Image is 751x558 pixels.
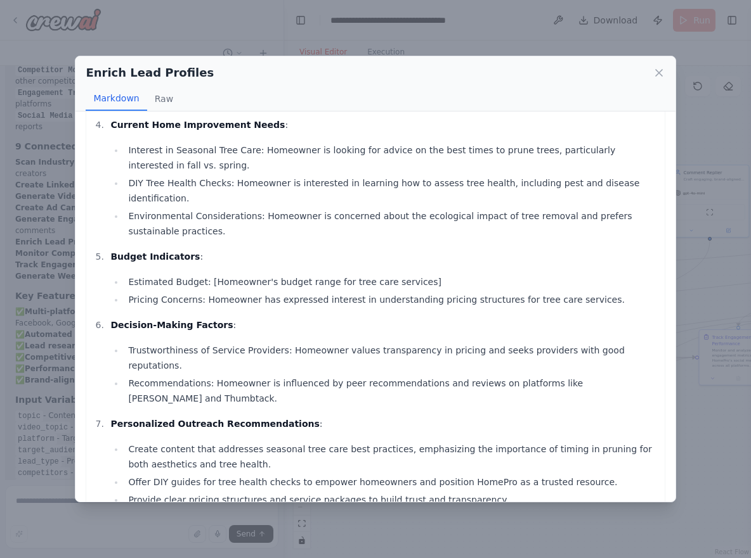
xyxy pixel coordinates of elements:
li: Offer DIY guides for tree health checks to empower homeowners and position HomePro as a trusted r... [124,474,658,490]
p: : [110,249,658,264]
li: Interest in Seasonal Tree Care: Homeowner is looking for advice on the best times to prune trees,... [124,143,658,173]
li: DIY Tree Health Checks: Homeowner is interested in learning how to assess tree health, including ... [124,175,658,206]
li: Trustworthiness of Service Providers: Homeowner values transparency in pricing and seeks provider... [124,343,658,373]
button: Raw [147,87,181,111]
li: Pricing Concerns: Homeowner has expressed interest in understanding pricing structures for tree c... [124,292,658,307]
li: Recommendations: Homeowner is influenced by peer recommendations and reviews on platforms like [P... [124,376,658,406]
li: Provide clear pricing structures and service packages to build trust and transparency. [124,492,658,507]
p: : [110,317,658,333]
strong: Decision-Making Factors [110,320,233,330]
li: Environmental Considerations: Homeowner is concerned about the ecological impact of tree removal ... [124,208,658,239]
h2: Enrich Lead Profiles [86,64,214,82]
p: : [110,416,658,431]
strong: Personalized Outreach Recommendations [110,419,319,429]
p: : [110,117,658,132]
li: Create content that addresses seasonal tree care best practices, emphasizing the importance of ti... [124,441,658,472]
strong: Budget Indicators [110,251,200,262]
li: Estimated Budget: [Homeowner's budget range for tree care services] [124,274,658,289]
strong: Current Home Improvement Needs [110,120,285,130]
button: Markdown [86,87,147,111]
